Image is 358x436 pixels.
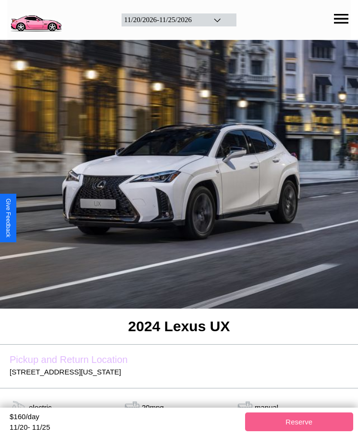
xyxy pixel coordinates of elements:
label: Pickup and Return Location [10,354,348,365]
p: manual [255,401,278,414]
div: $ 160 /day [10,412,240,423]
img: tank [123,400,142,415]
div: 11 / 20 - 11 / 25 [10,423,240,431]
p: 20 mpg [142,401,164,414]
img: gas [235,400,255,415]
div: 11 / 20 / 2026 - 11 / 25 / 2026 [124,16,201,24]
p: [STREET_ADDRESS][US_STATE] [10,365,348,378]
button: Reserve [245,412,354,431]
img: gas [10,400,29,415]
p: electric [29,401,52,414]
img: logo [7,5,64,33]
div: Give Feedback [5,199,12,237]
